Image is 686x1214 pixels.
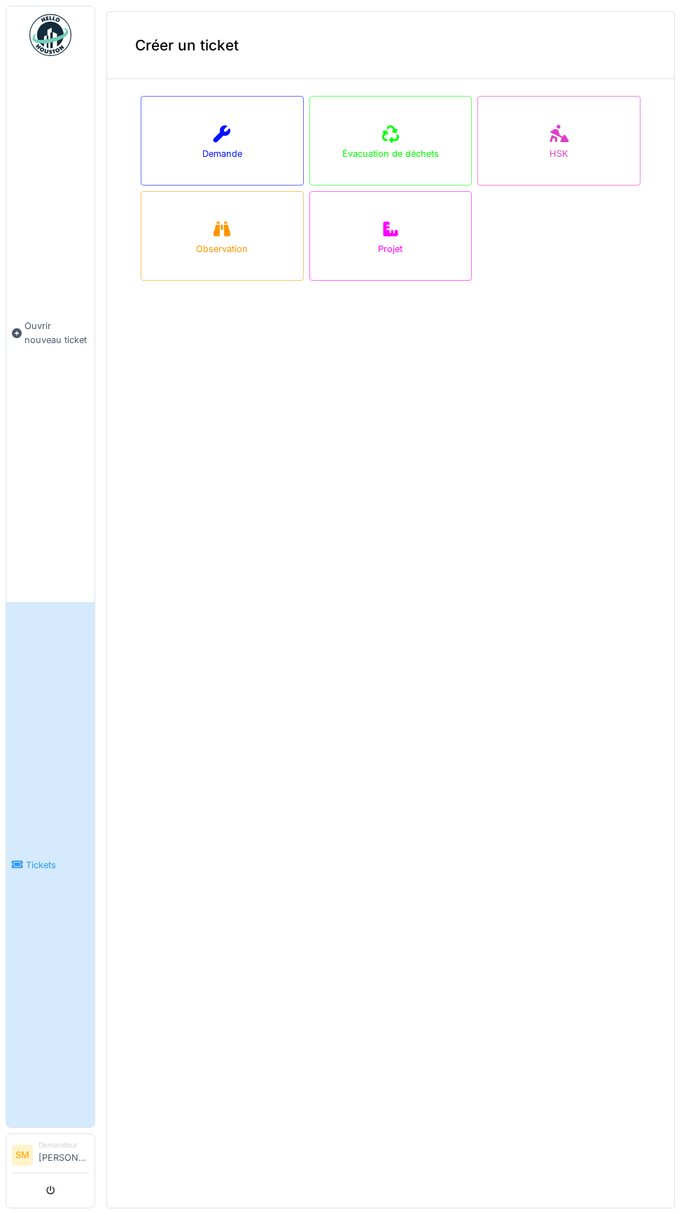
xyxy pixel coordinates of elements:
[26,858,89,872] span: Tickets
[342,147,439,160] div: Évacuation de déchets
[202,147,242,160] div: Demande
[24,319,89,346] span: Ouvrir nouveau ticket
[12,1145,33,1166] li: SM
[38,1140,89,1170] li: [PERSON_NAME]
[378,242,402,256] div: Projet
[196,242,248,256] div: Observation
[6,602,94,1127] a: Tickets
[107,12,674,79] div: Créer un ticket
[12,1140,89,1173] a: SM Demandeur[PERSON_NAME]
[549,147,568,160] div: HSK
[6,64,94,602] a: Ouvrir nouveau ticket
[38,1140,89,1150] div: Demandeur
[29,14,71,56] img: Badge_color-CXgf-gQk.svg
